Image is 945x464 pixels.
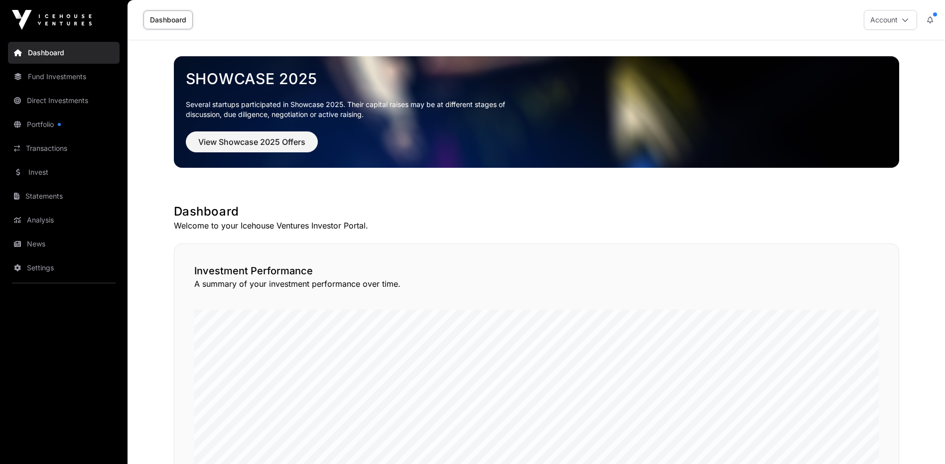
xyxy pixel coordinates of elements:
button: View Showcase 2025 Offers [186,131,318,152]
h1: Dashboard [174,204,899,220]
a: Dashboard [143,10,193,29]
a: Dashboard [8,42,120,64]
img: Icehouse Ventures Logo [12,10,92,30]
p: Welcome to your Icehouse Ventures Investor Portal. [174,220,899,232]
a: Settings [8,257,120,279]
a: Direct Investments [8,90,120,112]
a: News [8,233,120,255]
span: View Showcase 2025 Offers [198,136,305,148]
a: Transactions [8,137,120,159]
a: Fund Investments [8,66,120,88]
a: Portfolio [8,114,120,135]
img: Showcase 2025 [174,56,899,168]
a: Invest [8,161,120,183]
a: Analysis [8,209,120,231]
button: Account [864,10,917,30]
h2: Investment Performance [194,264,879,278]
p: A summary of your investment performance over time. [194,278,879,290]
a: Statements [8,185,120,207]
a: Showcase 2025 [186,70,887,88]
a: View Showcase 2025 Offers [186,141,318,151]
p: Several startups participated in Showcase 2025. Their capital raises may be at different stages o... [186,100,521,119]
